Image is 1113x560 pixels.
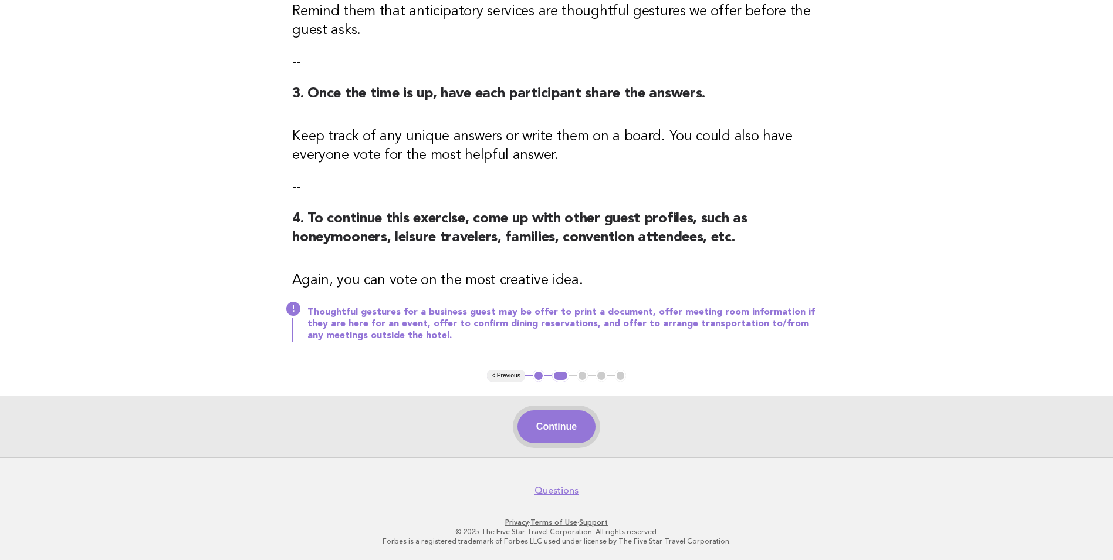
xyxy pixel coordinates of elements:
[198,518,916,527] p: · ·
[292,179,821,195] p: --
[487,370,525,382] button: < Previous
[292,54,821,70] p: --
[579,518,608,527] a: Support
[198,527,916,537] p: © 2025 The Five Star Travel Corporation. All rights reserved.
[292,271,821,290] h3: Again, you can vote on the most creative idea.
[533,370,544,382] button: 1
[505,518,529,527] a: Privacy
[292,127,821,165] h3: Keep track of any unique answers or write them on a board. You could also have everyone vote for ...
[292,210,821,257] h2: 4. To continue this exercise, come up with other guest profiles, such as honeymooners, leisure tr...
[198,537,916,546] p: Forbes is a registered trademark of Forbes LLC used under license by The Five Star Travel Corpora...
[292,85,821,113] h2: 3. Once the time is up, have each participant share the answers.
[517,410,596,443] button: Continue
[307,306,821,342] p: Thoughtful gestures for a business guest may be offer to print a document, offer meeting room inf...
[292,2,821,40] h3: Remind them that anticipatory services are thoughtful gestures we offer before the guest asks.
[552,370,569,382] button: 2
[534,485,579,497] a: Questions
[530,518,577,527] a: Terms of Use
